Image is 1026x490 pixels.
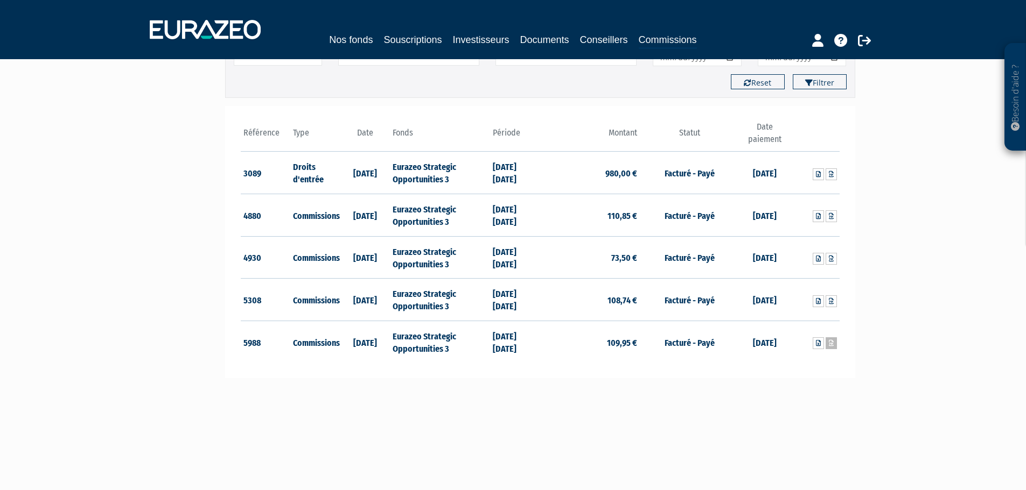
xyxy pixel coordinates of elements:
[241,279,291,321] td: 5308
[490,279,540,321] td: [DATE] [DATE]
[241,321,291,363] td: 5988
[639,32,697,49] a: Commissions
[640,279,739,321] td: Facturé - Payé
[490,236,540,279] td: [DATE] [DATE]
[241,121,291,152] th: Référence
[390,279,490,321] td: Eurazeo Strategic Opportunities 3
[241,194,291,237] td: 4880
[540,194,640,237] td: 110,85 €
[739,121,790,152] th: Date paiement
[540,236,640,279] td: 73,50 €
[241,236,291,279] td: 4930
[340,152,390,194] td: [DATE]
[290,236,340,279] td: Commissions
[540,121,640,152] th: Montant
[640,121,739,152] th: Statut
[739,194,790,237] td: [DATE]
[731,74,785,89] button: Reset
[640,152,739,194] td: Facturé - Payé
[580,32,628,47] a: Conseillers
[739,279,790,321] td: [DATE]
[540,321,640,363] td: 109,95 €
[793,74,847,89] button: Filtrer
[390,152,490,194] td: Eurazeo Strategic Opportunities 3
[390,321,490,363] td: Eurazeo Strategic Opportunities 3
[390,121,490,152] th: Fonds
[383,32,442,47] a: Souscriptions
[340,321,390,363] td: [DATE]
[290,194,340,237] td: Commissions
[340,279,390,321] td: [DATE]
[390,236,490,279] td: Eurazeo Strategic Opportunities 3
[739,321,790,363] td: [DATE]
[540,279,640,321] td: 108,74 €
[150,20,261,39] img: 1732889491-logotype_eurazeo_blanc_rvb.png
[290,279,340,321] td: Commissions
[490,121,540,152] th: Période
[490,194,540,237] td: [DATE] [DATE]
[241,152,291,194] td: 3089
[1009,49,1022,146] p: Besoin d'aide ?
[739,236,790,279] td: [DATE]
[290,321,340,363] td: Commissions
[640,194,739,237] td: Facturé - Payé
[390,194,490,237] td: Eurazeo Strategic Opportunities 3
[490,152,540,194] td: [DATE] [DATE]
[329,32,373,47] a: Nos fonds
[490,321,540,363] td: [DATE] [DATE]
[452,32,509,47] a: Investisseurs
[290,121,340,152] th: Type
[739,152,790,194] td: [DATE]
[290,152,340,194] td: Droits d'entrée
[520,32,569,47] a: Documents
[640,236,739,279] td: Facturé - Payé
[340,194,390,237] td: [DATE]
[640,321,739,363] td: Facturé - Payé
[340,121,390,152] th: Date
[540,152,640,194] td: 980,00 €
[340,236,390,279] td: [DATE]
